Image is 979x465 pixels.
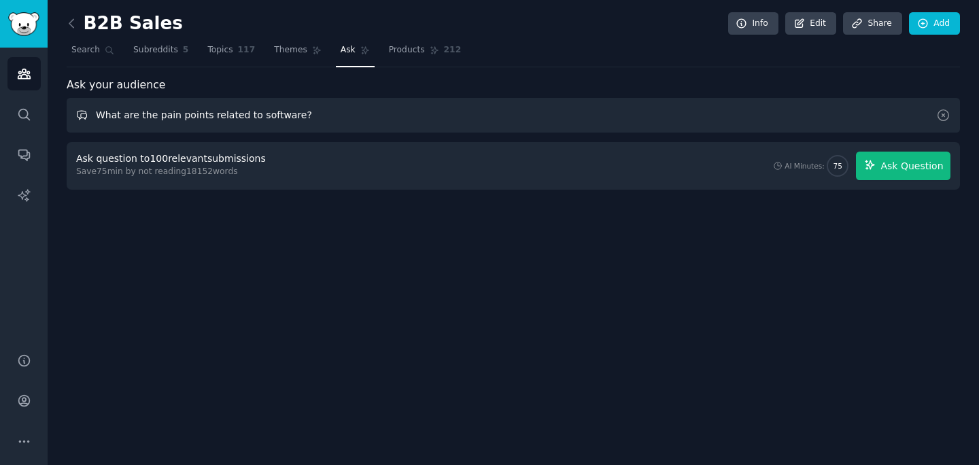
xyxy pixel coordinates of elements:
[133,44,178,56] span: Subreddits
[67,98,960,133] input: Ask this audience a question...
[67,39,119,67] a: Search
[785,161,825,171] div: AI Minutes:
[384,39,466,67] a: Products212
[909,12,960,35] a: Add
[880,159,943,173] span: Ask Question
[341,44,356,56] span: Ask
[444,44,462,56] span: 212
[336,39,375,67] a: Ask
[128,39,193,67] a: Subreddits5
[728,12,778,35] a: Info
[238,44,256,56] span: 117
[8,12,39,36] img: GummySearch logo
[834,161,842,171] span: 75
[269,39,326,67] a: Themes
[785,12,836,35] a: Edit
[274,44,307,56] span: Themes
[71,44,100,56] span: Search
[67,13,183,35] h2: B2B Sales
[843,12,901,35] a: Share
[76,152,266,166] div: Ask question to 100 relevant submissions
[67,77,166,94] span: Ask your audience
[183,44,189,56] span: 5
[856,152,950,180] button: Ask Question
[207,44,233,56] span: Topics
[203,39,260,67] a: Topics117
[76,166,271,178] div: Save 75 min by not reading 18152 words
[389,44,425,56] span: Products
